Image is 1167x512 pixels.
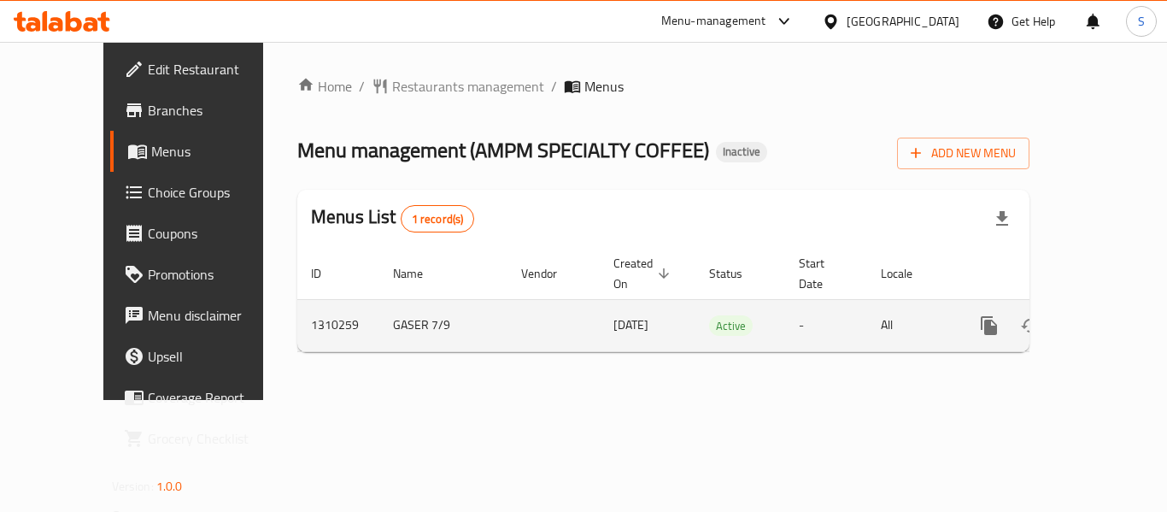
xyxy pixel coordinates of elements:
[297,76,352,97] a: Home
[110,90,298,131] a: Branches
[1010,305,1051,346] button: Change Status
[110,418,298,459] a: Grocery Checklist
[401,205,475,232] div: Total records count
[982,198,1023,239] div: Export file
[584,76,624,97] span: Menus
[799,253,847,294] span: Start Date
[969,305,1010,346] button: more
[847,12,959,31] div: [GEOGRAPHIC_DATA]
[110,377,298,418] a: Coverage Report
[359,76,365,97] li: /
[148,264,284,285] span: Promotions
[379,299,507,351] td: GASER 7/9
[1138,12,1145,31] span: S
[867,299,955,351] td: All
[148,59,284,79] span: Edit Restaurant
[785,299,867,351] td: -
[551,76,557,97] li: /
[148,428,284,449] span: Grocery Checklist
[709,263,765,284] span: Status
[148,100,284,121] span: Branches
[521,263,579,284] span: Vendor
[156,475,183,497] span: 1.0.0
[402,211,474,227] span: 1 record(s)
[716,142,767,162] div: Inactive
[613,253,675,294] span: Created On
[110,336,298,377] a: Upsell
[148,346,284,367] span: Upsell
[297,299,379,351] td: 1310259
[393,263,445,284] span: Name
[297,248,1146,352] table: enhanced table
[148,387,284,408] span: Coverage Report
[110,295,298,336] a: Menu disclaimer
[110,213,298,254] a: Coupons
[911,143,1016,164] span: Add New Menu
[716,144,767,159] span: Inactive
[881,263,935,284] span: Locale
[151,141,284,162] span: Menus
[297,131,709,169] span: Menu management ( AMPM SPECIALTY COFFEE )
[311,263,343,284] span: ID
[297,76,1029,97] nav: breadcrumb
[148,305,284,326] span: Menu disclaimer
[372,76,544,97] a: Restaurants management
[311,204,474,232] h2: Menus List
[110,254,298,295] a: Promotions
[709,315,753,336] div: Active
[110,131,298,172] a: Menus
[897,138,1029,169] button: Add New Menu
[148,223,284,244] span: Coupons
[955,248,1146,300] th: Actions
[709,316,753,336] span: Active
[110,172,298,213] a: Choice Groups
[392,76,544,97] span: Restaurants management
[613,314,648,336] span: [DATE]
[112,475,154,497] span: Version:
[148,182,284,203] span: Choice Groups
[110,49,298,90] a: Edit Restaurant
[661,11,766,32] div: Menu-management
